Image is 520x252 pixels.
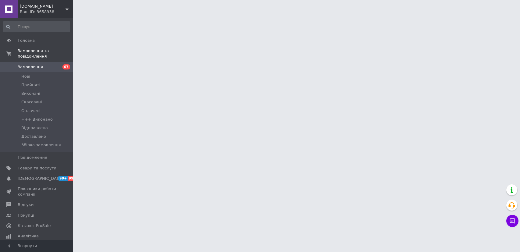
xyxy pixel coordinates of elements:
span: Товари та послуги [18,165,56,171]
input: Пошук [3,21,70,32]
span: +++ Виконано [21,117,53,122]
span: Замовлення [18,64,43,70]
span: AUTO-LINE.in.ua [20,4,65,9]
span: 99+ [58,176,68,181]
span: Нові [21,74,30,79]
span: 67 [62,64,70,69]
span: Відправлено [21,125,48,131]
span: Виконані [21,91,40,96]
span: Покупці [18,213,34,218]
span: Скасовані [21,99,42,105]
span: Замовлення та повідомлення [18,48,73,59]
span: [DEMOGRAPHIC_DATA] [18,176,63,181]
span: Каталог ProSale [18,223,51,229]
span: Головна [18,38,35,43]
span: Збірка замовлення [21,142,61,148]
span: Оплачені [21,108,41,114]
button: Чат з покупцем [506,215,518,227]
span: Аналітика [18,233,39,239]
span: Прийняті [21,82,40,88]
span: 99+ [68,176,78,181]
span: Доставлено [21,134,46,139]
span: Відгуки [18,202,34,208]
span: Повідомлення [18,155,47,160]
span: Показники роботи компанії [18,186,56,197]
div: Ваш ID: 3658938 [20,9,73,15]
